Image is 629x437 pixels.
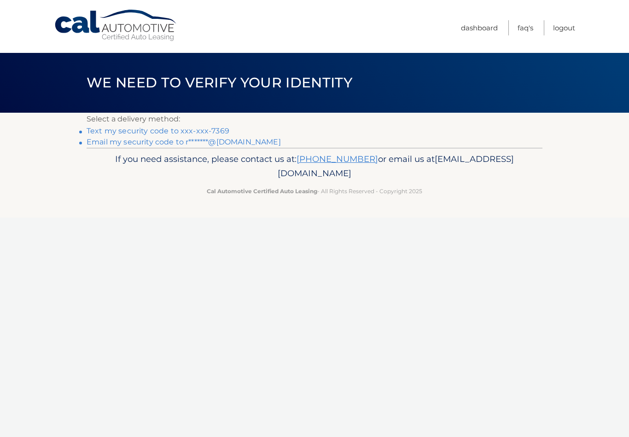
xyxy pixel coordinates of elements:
[87,126,229,135] a: Text my security code to xxx-xxx-7369
[297,154,378,164] a: [PHONE_NUMBER]
[93,152,536,181] p: If you need assistance, please contact us at: or email us at
[207,188,317,195] strong: Cal Automotive Certified Auto Leasing
[518,20,533,35] a: FAQ's
[87,113,542,126] p: Select a delivery method:
[553,20,575,35] a: Logout
[461,20,498,35] a: Dashboard
[87,138,281,146] a: Email my security code to r*******@[DOMAIN_NAME]
[54,9,178,42] a: Cal Automotive
[87,74,352,91] span: We need to verify your identity
[93,186,536,196] p: - All Rights Reserved - Copyright 2025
